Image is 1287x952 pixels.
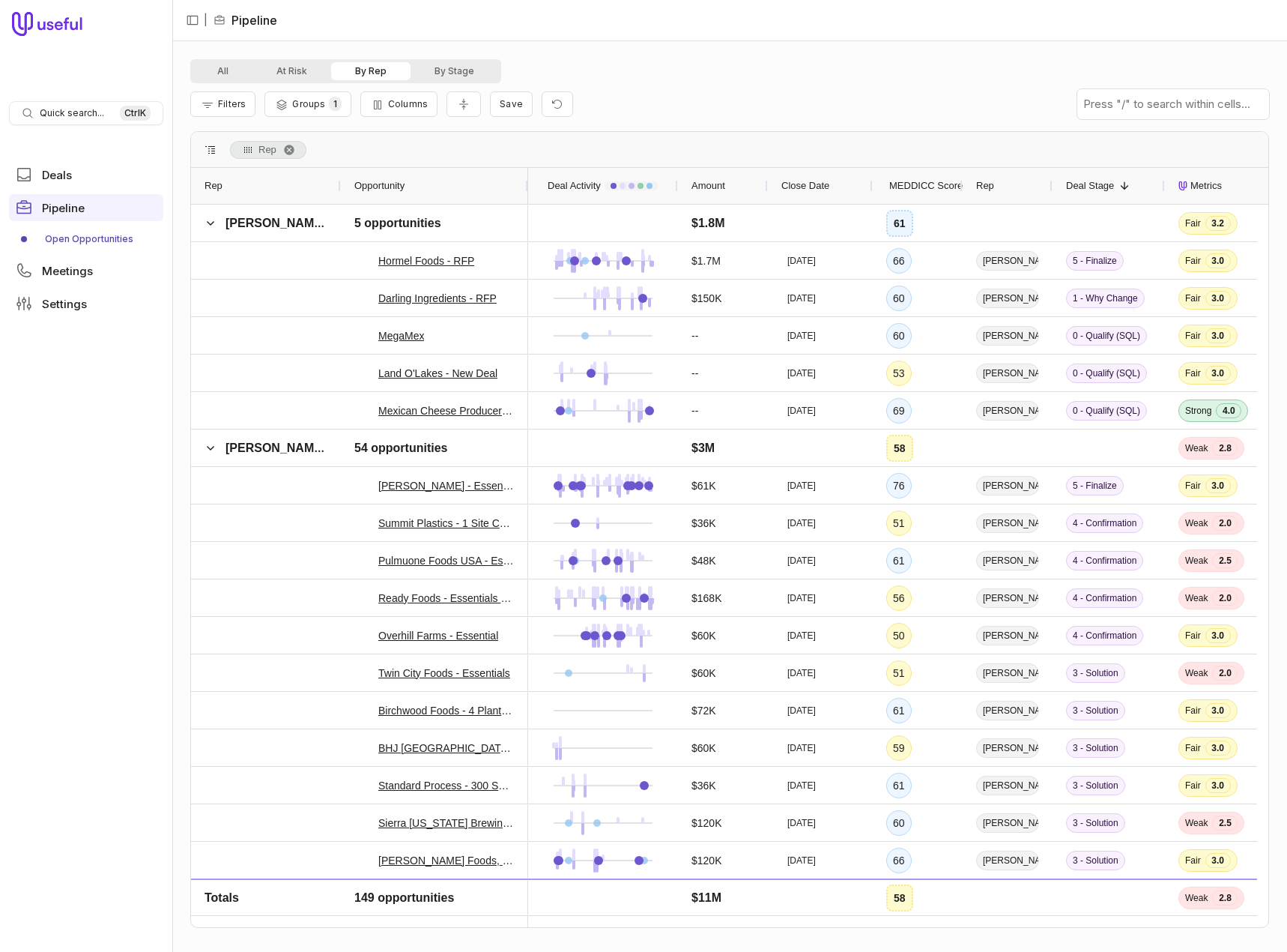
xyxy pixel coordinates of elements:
[691,252,721,270] span: $1.7M
[691,552,716,570] span: $48K
[1185,817,1208,829] span: Weak
[378,852,515,870] a: [PERSON_NAME] Foods, Inc. - Essential (4 Sites)
[976,551,1039,570] span: [PERSON_NAME]
[976,626,1039,645] span: [PERSON_NAME]
[787,555,816,567] time: [DATE]
[204,11,208,29] span: |
[893,364,905,382] div: 53
[787,480,816,492] time: [DATE]
[490,91,533,117] button: Create a new saved view
[976,888,1039,908] span: [PERSON_NAME]
[378,889,515,907] a: Columbus Vegetable Oils - Supplier + Starter
[886,168,949,204] div: MEDDICC Score
[1066,888,1125,908] span: 3 - Solution
[1066,588,1143,608] span: 4 - Confirmation
[1066,326,1147,346] span: 0 - Qualify (SQL)
[976,364,1039,383] span: [PERSON_NAME]
[691,702,716,720] span: $72K
[889,177,963,195] span: MEDDICC Score
[1066,364,1147,383] span: 0 - Qualify (SQL)
[691,402,698,420] span: --
[691,214,724,232] span: $1.8M
[1205,366,1231,381] span: 3.0
[1185,255,1201,267] span: Fair
[378,252,474,270] a: Hormel Foods - RFP
[691,477,716,495] span: $61K
[893,514,905,532] div: 51
[787,517,816,529] time: [DATE]
[264,91,351,117] button: Group Pipeline
[42,169,72,181] span: Deals
[787,705,816,717] time: [DATE]
[1185,630,1201,642] span: Fair
[976,851,1039,870] span: [PERSON_NAME]
[446,91,481,118] button: Collapse all rows
[691,627,716,645] span: $60K
[1185,592,1208,604] span: Weak
[9,194,163,221] a: Pipeline
[1185,705,1201,717] span: Fair
[1205,853,1231,868] span: 3.0
[691,814,721,832] span: $120K
[1185,742,1201,754] span: Fair
[1205,741,1231,756] span: 3.0
[691,289,721,307] span: $150K
[976,177,994,195] span: Rep
[1212,553,1238,568] span: 2.5
[1185,480,1201,492] span: Fair
[1212,816,1238,831] span: 2.5
[9,257,163,284] a: Meetings
[787,367,816,379] time: [DATE]
[388,98,428,109] span: Columns
[1066,701,1125,720] span: 3 - Solution
[691,364,698,382] span: --
[1205,291,1231,306] span: 3.0
[787,292,816,304] time: [DATE]
[893,777,905,795] div: 61
[787,892,816,904] time: [DATE]
[1185,217,1201,229] span: Fair
[787,855,816,867] time: [DATE]
[1185,780,1201,792] span: Fair
[218,98,246,109] span: Filters
[225,442,326,454] span: [PERSON_NAME]
[787,630,816,642] time: [DATE]
[893,252,905,270] div: 66
[691,664,716,682] span: $60K
[893,477,905,495] div: 76
[1205,253,1231,268] span: 3.0
[976,813,1039,833] span: [PERSON_NAME]
[894,439,906,457] div: 58
[1185,330,1201,342] span: Fair
[42,202,85,214] span: Pipeline
[258,141,276,159] span: Rep
[1066,851,1125,870] span: 3 - Solution
[9,161,163,188] a: Deals
[691,514,716,532] span: $36K
[1066,401,1147,421] span: 0 - Qualify (SQL)
[787,667,816,679] time: [DATE]
[893,627,905,645] div: 50
[329,97,342,111] span: 1
[292,98,325,109] span: Groups
[1205,628,1231,643] span: 3.0
[378,702,515,720] a: Birchwood Foods - 4 Plant Essentials
[1066,626,1143,645] span: 4 - Confirmation
[1066,476,1124,495] span: 5 - Finalize
[893,702,905,720] div: 61
[1066,551,1143,570] span: 4 - Confirmation
[1205,478,1231,493] span: 3.0
[1066,177,1114,195] span: Deal Stage
[976,663,1039,683] span: [PERSON_NAME]
[893,814,905,832] div: 60
[1205,216,1231,231] span: 3.2
[205,177,222,195] span: Rep
[1205,328,1231,343] span: 3.0
[500,98,523,109] span: Save
[230,141,306,159] span: Rep. Press ENTER to sort. Press DELETE to remove
[976,588,1039,608] span: [PERSON_NAME]
[893,289,905,307] div: 60
[225,217,326,229] span: [PERSON_NAME]
[691,589,721,607] span: $168K
[378,477,515,495] a: [PERSON_NAME] - Essential (1->5 sites)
